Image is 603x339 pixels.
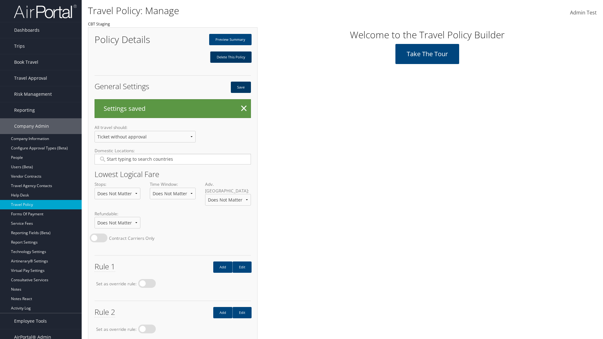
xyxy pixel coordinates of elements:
[205,181,251,211] label: Adv. [GEOGRAPHIC_DATA]:
[14,313,47,329] span: Employee Tools
[96,326,137,332] label: Set as override rule:
[95,261,115,272] span: Rule 1
[570,9,597,16] span: Admin Test
[14,4,77,19] img: airportal-logo.png
[14,70,47,86] span: Travel Approval
[88,21,110,27] small: CBT Staging
[238,102,249,115] a: ×
[109,235,155,241] label: Contract Carriers Only
[14,54,38,70] span: Book Travel
[205,194,251,206] select: Adv. [GEOGRAPHIC_DATA]:
[213,307,232,318] a: Add
[14,118,49,134] span: Company Admin
[95,211,140,234] label: Refundable:
[14,22,40,38] span: Dashboards
[95,131,196,143] select: All travel should:
[14,102,35,118] span: Reporting
[232,307,252,318] a: Edit
[232,261,252,273] a: Edit
[88,4,427,17] h1: Travel Policy: Manage
[95,148,251,169] label: Domestic Locations:
[570,3,597,23] a: Admin Test
[231,82,251,93] button: Save
[95,181,140,204] label: Stops:
[395,44,459,64] a: Take the tour
[96,281,137,287] label: Set as override rule:
[95,83,168,90] h2: General Settings
[95,99,251,118] div: Settings saved
[95,170,251,178] h2: Lowest Logical Fare
[213,261,232,273] a: Add
[210,51,252,63] a: Delete This Policy
[150,181,196,204] label: Time Window:
[95,307,115,317] span: Rule 2
[99,156,247,162] input: Domestic Locations:
[14,86,52,102] span: Risk Management
[262,28,592,41] h1: Welcome to the Travel Policy Builder
[95,188,140,199] select: Stops:
[150,188,196,199] select: Time Window:
[14,38,25,54] span: Trips
[209,34,252,45] a: Preview Summary
[95,217,140,229] select: Refundable:
[95,35,168,44] h1: Policy Details
[95,124,196,147] label: All travel should:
